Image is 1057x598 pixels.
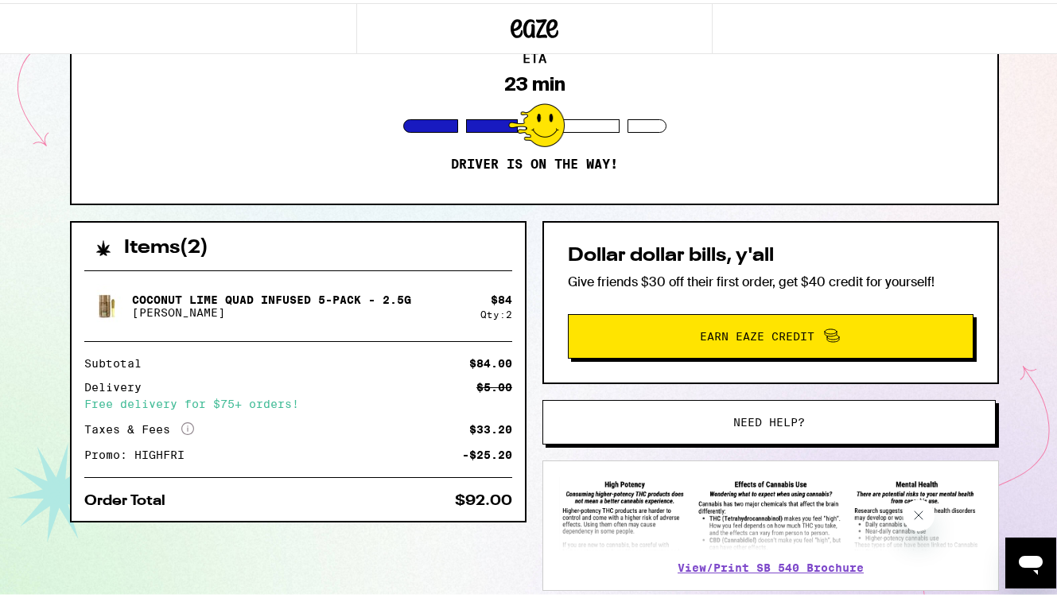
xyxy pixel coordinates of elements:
span: Hi. Need any help? [10,11,115,24]
p: Coconut Lime Quad Infused 5-Pack - 2.5g [132,290,411,303]
h2: Dollar dollar bills, y'all [568,243,973,262]
div: $84.00 [469,355,512,366]
p: Driver is on the way! [451,153,618,169]
h2: Items ( 2 ) [124,235,208,254]
p: Give friends $30 off their first order, get $40 credit for yourself! [568,270,973,287]
img: Coconut Lime Quad Infused 5-Pack - 2.5g [84,281,129,325]
button: Need help? [542,397,996,441]
div: Promo: HIGHFRI [84,446,196,457]
div: $ 84 [491,290,512,303]
img: SB 540 Brochure preview [559,474,982,548]
div: Order Total [84,491,177,505]
span: Need help? [733,414,805,425]
a: View/Print SB 540 Brochure [678,558,864,571]
div: Qty: 2 [480,306,512,316]
div: $33.20 [469,421,512,432]
iframe: Close message [903,496,935,528]
div: $92.00 [455,491,512,505]
h2: ETA [523,49,546,62]
p: [PERSON_NAME] [132,303,411,316]
div: -$25.20 [462,446,512,457]
div: Subtotal [84,355,153,366]
div: Taxes & Fees [84,419,194,433]
button: Earn Eaze Credit [568,311,973,355]
span: Earn Eaze Credit [700,328,814,339]
iframe: Button to launch messaging window [1005,534,1056,585]
div: Delivery [84,379,153,390]
div: Free delivery for $75+ orders! [84,395,512,406]
div: 23 min [504,70,565,92]
div: $5.00 [476,379,512,390]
